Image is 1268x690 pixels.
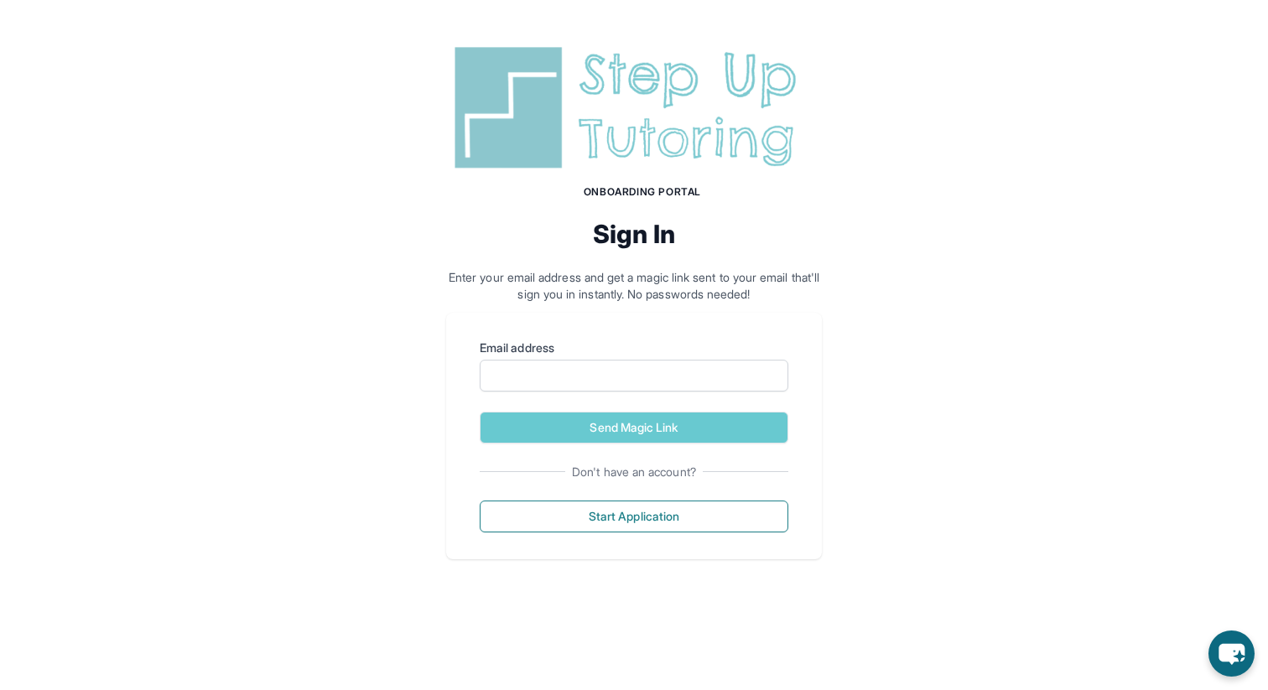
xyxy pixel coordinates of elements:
[480,340,788,356] label: Email address
[480,412,788,444] button: Send Magic Link
[480,501,788,532] button: Start Application
[446,269,822,303] p: Enter your email address and get a magic link sent to your email that'll sign you in instantly. N...
[446,219,822,249] h2: Sign In
[446,40,822,175] img: Step Up Tutoring horizontal logo
[565,464,703,480] span: Don't have an account?
[463,185,822,199] h1: Onboarding Portal
[1208,630,1255,677] button: chat-button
